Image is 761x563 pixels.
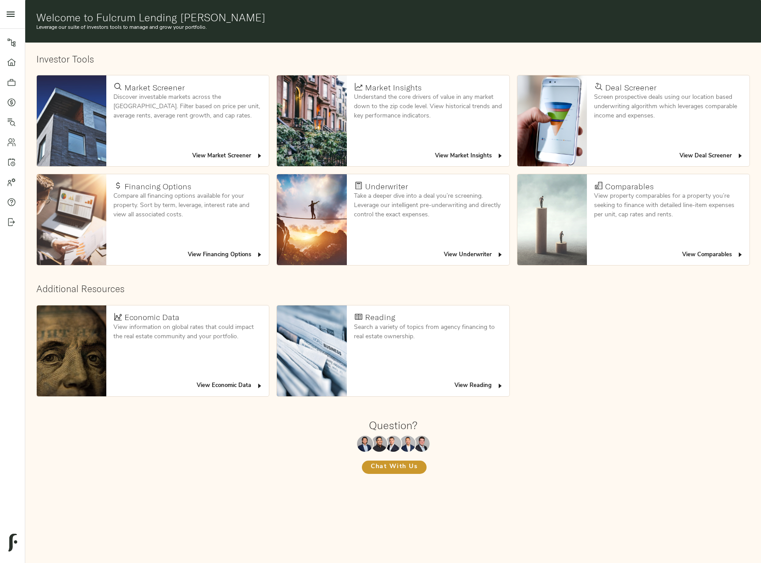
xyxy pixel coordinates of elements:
p: Compare all financing options available for your property. Sort by term, leverage, interest rate ... [113,192,262,219]
img: Maxwell Wu [357,436,373,452]
h4: Comparables [605,182,654,192]
h4: Reading [365,313,395,322]
h4: Financing Options [124,182,191,192]
h4: Underwriter [365,182,408,192]
button: View Deal Screener [677,149,746,163]
h2: Investor Tools [36,54,750,65]
img: Economic Data [37,305,106,396]
span: View Economic Data [197,381,263,391]
p: Screen prospective deals using our location based underwriting algorithm which leverages comparab... [594,93,742,121]
img: Deal Screener [517,75,587,166]
button: View Financing Options [186,248,265,262]
button: View Underwriter [442,248,506,262]
button: View Economic Data [194,379,265,393]
span: View Comparables [682,250,744,260]
p: Discover investable markets across the [GEOGRAPHIC_DATA]. Filter based on price per unit, average... [113,93,262,121]
img: Reading [277,305,346,396]
span: View Deal Screener [679,151,744,161]
h2: Additional Resources [36,283,750,294]
span: View Market Screener [192,151,263,161]
img: Underwriter [277,174,346,265]
img: Richard Le [400,436,415,452]
button: View Market Screener [190,149,265,163]
span: View Market Insights [435,151,504,161]
img: Justin Stamp [414,436,430,452]
span: View Underwriter [444,250,504,260]
p: Understand the core drivers of value in any market down to the zip code level. View historical tr... [354,93,502,121]
span: Chat With Us [371,461,418,473]
button: View Reading [452,379,506,393]
img: Zach Frizzera [385,436,401,452]
button: View Market Insights [433,149,506,163]
p: Take a deeper dive into a deal you’re screening. Leverage our intelligent pre-underwriting and di... [354,192,502,219]
img: Comparables [517,174,587,265]
h4: Market Screener [124,83,185,93]
p: Leverage our suite of investors tools to manage and grow your portfolio. [36,23,750,31]
span: View Reading [454,381,504,391]
button: Chat With Us [362,461,427,474]
p: View property comparables for a property you’re seeking to finance with detailed line-item expens... [594,192,742,219]
img: Market Insights [277,75,346,166]
span: View Financing Options [188,250,263,260]
img: Financing Options [37,174,106,265]
h1: Welcome to Fulcrum Lending [PERSON_NAME] [36,11,750,23]
p: Search a variety of topics from agency financing to real estate ownership. [354,323,502,341]
h4: Economic Data [124,313,179,322]
button: View Comparables [680,248,746,262]
img: Market Screener [37,75,106,166]
img: Kenneth Mendonça [371,436,387,452]
h4: Market Insights [365,83,422,93]
h4: Deal Screener [605,83,656,93]
h1: Question? [369,419,417,431]
p: View information on global rates that could impact the real estate community and your portfolio. [113,323,262,341]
